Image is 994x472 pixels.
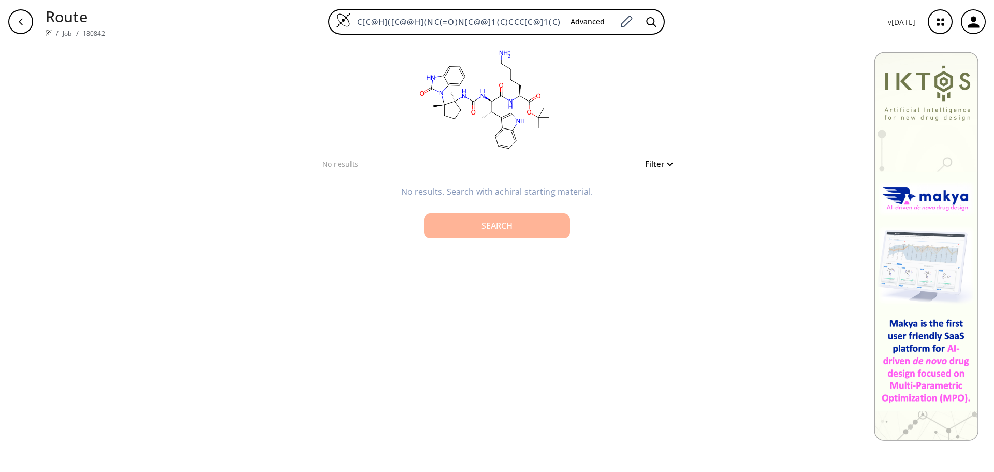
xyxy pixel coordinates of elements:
img: Banner [874,52,978,441]
div: Search [432,222,562,230]
a: 180842 [83,29,105,38]
svg: C[C@H]([C@@H](NC(=O)N[C@@]1(C)CCC[C@]1(C)N2C(=O)Nc3ccccc23)C(=O)N[C@@H](CCCC[NH3+])C(=O)OC(C)(C)C... [382,44,589,158]
img: Spaya logo [46,30,52,36]
li: / [76,27,79,38]
img: Logo Spaya [335,12,351,28]
p: Route [46,5,105,27]
p: v [DATE] [888,17,915,27]
li: / [56,27,59,38]
a: Job [63,29,71,38]
p: No results [322,159,359,169]
button: Search [424,213,570,238]
button: Advanced [562,12,613,32]
p: No results. Search with achiral starting material. [388,185,606,198]
input: Enter SMILES [351,17,562,27]
button: Filter [639,160,672,168]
